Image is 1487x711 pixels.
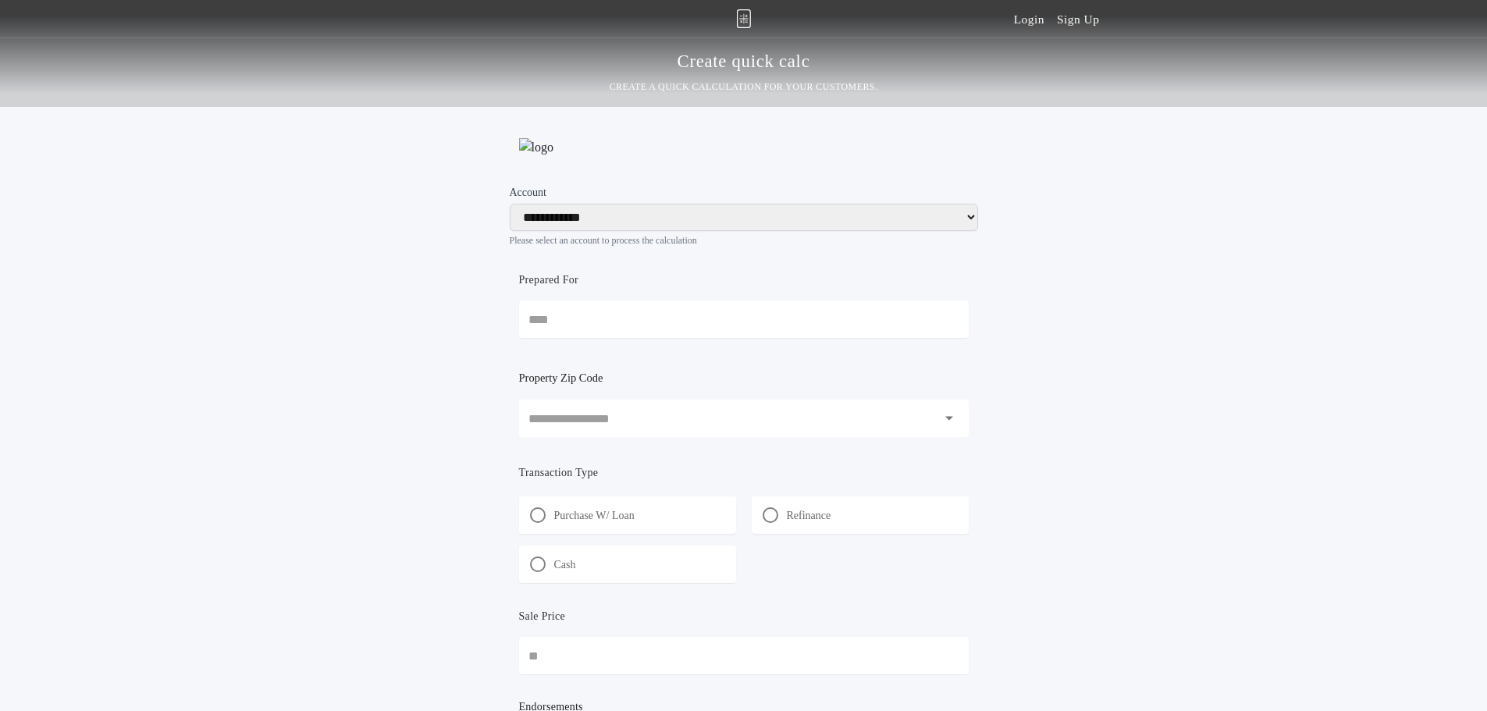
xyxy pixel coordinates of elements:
label: Account [510,185,978,201]
p: Create quick calc [678,49,810,74]
p: CREATE A QUICK CALCULATION FOR YOUR CUSTOMERS. [610,79,878,94]
img: logo [519,138,553,157]
label: Property Zip Code [519,368,603,387]
p: Cash [554,557,576,573]
img: img [736,9,751,28]
p: Refinance [787,508,831,524]
p: Transaction Type [519,465,969,481]
p: Sale Price [519,609,566,624]
p: Prepared For [519,272,579,288]
input: Prepared For [519,300,969,338]
p: Please select an account to process the calculation [510,234,978,247]
input: Sale Price [519,637,969,674]
p: Purchase W/ Loan [554,508,635,524]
